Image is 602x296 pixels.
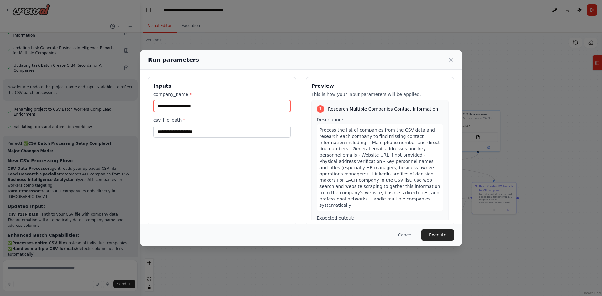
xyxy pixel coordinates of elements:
[311,91,449,97] p: This is how your input parameters will be applied:
[317,105,324,113] div: 1
[421,229,454,241] button: Execute
[148,55,199,64] h2: Run parameters
[393,229,418,241] button: Cancel
[153,82,291,90] h3: Inputs
[328,106,438,112] span: Research Multiple Companies Contact Information
[311,82,449,90] h3: Preview
[153,117,291,123] label: csv_file_path
[317,117,343,122] span: Description:
[153,91,291,97] label: company_name
[319,127,440,208] span: Process the list of companies from the CSV data and research each company to find missing contact...
[317,216,355,221] span: Expected output:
